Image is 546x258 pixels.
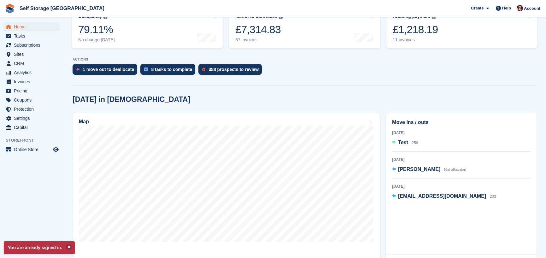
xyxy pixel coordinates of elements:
a: menu [3,77,60,86]
span: CRM [14,59,52,68]
div: [DATE] [392,130,531,136]
a: menu [3,68,60,77]
span: Tasks [14,32,52,40]
a: [PERSON_NAME] Not allocated [392,166,466,174]
img: stora-icon-8386f47178a22dfd0bd8f6a31ec36ba5ce8667c1dd55bd0f319d3a0aa187defe.svg [5,4,15,13]
div: 388 prospects to review [208,67,259,72]
div: [DATE] [392,184,531,189]
span: Account [524,5,540,12]
a: menu [3,32,60,40]
a: menu [3,114,60,123]
a: menu [3,145,60,154]
span: Invoices [14,77,52,86]
span: Protection [14,105,52,114]
div: No change [DATE] [78,37,115,43]
span: Capital [14,123,52,132]
a: 1 move out to deallocate [73,64,140,78]
span: Home [14,22,52,31]
a: Test 256 [392,139,418,147]
h2: Map [79,119,89,125]
img: task-75834270c22a3079a89374b754ae025e5fb1db73e45f91037f5363f120a921f8.svg [144,67,148,71]
div: [DATE] [392,157,531,162]
a: Self Storage [GEOGRAPHIC_DATA] [17,3,107,14]
span: 203 [490,194,496,199]
span: Not allocated [444,167,466,172]
a: menu [3,41,60,50]
a: Preview store [52,146,60,153]
a: menu [3,123,60,132]
img: move_outs_to_deallocate_icon-f764333ba52eb49d3ac5e1228854f67142a1ed5810a6f6cc68b1a99e826820c5.svg [76,67,79,71]
a: menu [3,96,60,104]
a: 8 tasks to complete [140,64,198,78]
a: menu [3,59,60,68]
span: Sites [14,50,52,59]
div: 57 invoices [235,37,282,43]
p: ACTIONS [73,57,537,62]
a: menu [3,86,60,95]
h2: [DATE] in [DEMOGRAPHIC_DATA] [73,95,190,104]
p: You are already signed in. [4,241,75,254]
a: Awaiting payment £1,218.19 11 invoices [386,8,537,48]
a: 388 prospects to review [198,64,265,78]
span: Settings [14,114,52,123]
a: [EMAIL_ADDRESS][DOMAIN_NAME] 203 [392,192,496,201]
span: Pricing [14,86,52,95]
span: Test [398,140,408,145]
span: Help [502,5,511,11]
span: 256 [412,141,418,145]
a: menu [3,105,60,114]
img: Nicholas Williams [517,5,523,11]
a: Occupancy 79.11% No change [DATE] [72,8,223,48]
span: [EMAIL_ADDRESS][DOMAIN_NAME] [398,193,486,199]
a: menu [3,22,60,31]
span: Storefront [6,137,63,144]
div: £1,218.19 [393,23,438,36]
div: 1 move out to deallocate [83,67,134,72]
img: prospect-51fa495bee0391a8d652442698ab0144808aea92771e9ea1ae160a38d050c398.svg [202,67,205,71]
div: 79.11% [78,23,115,36]
div: 8 tasks to complete [151,67,192,72]
span: Analytics [14,68,52,77]
a: menu [3,50,60,59]
span: Create [471,5,484,11]
div: 11 invoices [393,37,438,43]
div: £7,314.83 [235,23,282,36]
span: [PERSON_NAME] [398,167,440,172]
h2: Move ins / outs [392,119,531,126]
span: Online Store [14,145,52,154]
span: Coupons [14,96,52,104]
span: Subscriptions [14,41,52,50]
a: Month-to-date sales £7,314.83 57 invoices [229,8,380,48]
